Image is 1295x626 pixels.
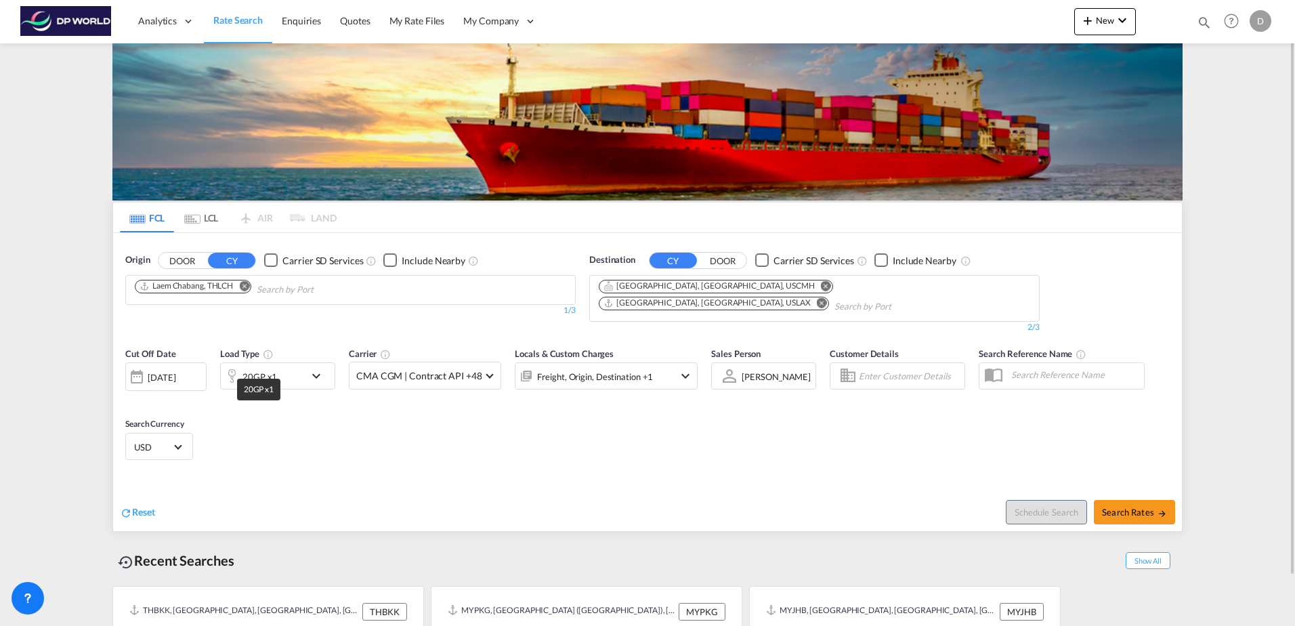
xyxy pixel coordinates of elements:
md-select: Select Currency: $ USDUnited States Dollar [133,437,186,457]
md-pagination-wrapper: Use the left and right arrow keys to navigate between tabs [120,203,337,232]
md-checkbox: Checkbox No Ink [264,253,363,268]
input: Search Reference Name [1004,364,1144,385]
md-icon: icon-information-outline [263,349,274,360]
div: Los Angeles, CA, USLAX [603,297,811,309]
md-icon: Unchecked: Ignores neighbouring ports when fetching rates.Checked : Includes neighbouring ports w... [468,255,479,266]
span: Analytics [138,14,177,28]
span: Show All [1126,552,1170,569]
img: c08ca190194411f088ed0f3ba295208c.png [20,6,112,37]
input: Chips input. [834,296,963,318]
button: CY [208,253,255,268]
md-tab-item: LCL [174,203,228,232]
span: Locals & Custom Charges [515,348,614,359]
div: Freight Origin Destination Factory Stuffingicon-chevron-down [515,362,698,390]
button: Note: By default Schedule search will only considerorigin ports, destination ports and cut off da... [1006,500,1087,524]
div: Carrier SD Services [282,254,363,268]
md-datepicker: Select [125,390,135,408]
div: D [1250,10,1271,32]
md-tab-item: FCL [120,203,174,232]
md-select: Sales Person: Diana Garcia [740,367,812,386]
div: THBKK, Bangkok, Thailand, South East Asia, Asia Pacific [129,603,359,621]
md-icon: icon-chevron-down [677,368,694,384]
span: Search Rates [1102,507,1167,518]
md-icon: The selected Trucker/Carrierwill be displayed in the rate results If the rates are from another f... [380,349,391,360]
div: Press delete to remove this chip. [603,280,818,292]
span: Search Reference Name [979,348,1086,359]
span: Enquiries [282,15,321,26]
span: My Company [463,14,519,28]
div: Columbus, OH, USCMH [603,280,815,292]
md-icon: icon-chevron-down [308,368,331,384]
md-icon: Unchecked: Search for CY (Container Yard) services for all selected carriers.Checked : Search for... [366,255,377,266]
md-icon: Unchecked: Ignores neighbouring ports when fetching rates.Checked : Includes neighbouring ports w... [960,255,971,266]
div: 20GP x1 [242,367,277,386]
md-checkbox: Checkbox No Ink [874,253,956,268]
div: Recent Searches [112,545,240,576]
span: My Rate Files [389,15,445,26]
span: New [1080,15,1130,26]
input: Chips input. [257,279,385,301]
md-icon: Your search will be saved by the below given name [1076,349,1086,360]
md-checkbox: Checkbox No Ink [383,253,465,268]
button: CY [650,253,697,268]
div: [DATE] [148,371,175,383]
span: Destination [589,253,635,267]
md-icon: icon-backup-restore [118,554,134,570]
div: THBKK [362,603,407,621]
div: icon-magnify [1197,15,1212,35]
div: 2/3 [589,322,1040,333]
md-chips-wrap: Chips container. Use arrow keys to select chips. [597,276,1032,318]
div: [PERSON_NAME] [742,371,811,382]
div: OriginDOOR CY Checkbox No InkUnchecked: Search for CY (Container Yard) services for all selected ... [113,233,1182,531]
md-icon: icon-refresh [120,507,132,519]
img: LCL+%26+FCL+BACKGROUND.png [112,43,1183,201]
div: Carrier SD Services [773,254,854,268]
div: MYJHB [1000,603,1044,621]
span: Customer Details [830,348,898,359]
div: Laem Chabang, THLCH [140,280,233,292]
span: Search Currency [125,419,184,429]
span: 20GP x1 [244,384,274,394]
div: 20GP x1icon-chevron-down [220,362,335,390]
md-icon: Unchecked: Search for CY (Container Yard) services for all selected carriers.Checked : Search for... [857,255,868,266]
button: Remove [808,297,828,311]
div: Help [1220,9,1250,34]
div: Press delete to remove this chip. [140,280,236,292]
input: Enter Customer Details [859,366,960,386]
span: Carrier [349,348,391,359]
div: icon-refreshReset [120,505,155,520]
button: DOOR [158,253,206,268]
button: DOOR [699,253,746,268]
div: [DATE] [125,362,207,391]
span: Load Type [220,348,274,359]
button: Remove [230,280,251,294]
span: Origin [125,253,150,267]
button: icon-plus 400-fgNewicon-chevron-down [1074,8,1136,35]
span: Help [1220,9,1243,33]
span: Rate Search [213,14,263,26]
div: Include Nearby [402,254,465,268]
button: Search Ratesicon-arrow-right [1094,500,1175,524]
span: Reset [132,506,155,518]
span: USD [134,441,172,453]
span: CMA CGM | Contract API +48 [356,369,482,383]
div: Press delete to remove this chip. [603,297,813,309]
md-icon: icon-chevron-down [1114,12,1130,28]
div: MYJHB, Johor Bahru, Malaysia, South East Asia, Asia Pacific [766,603,996,621]
md-chips-wrap: Chips container. Use arrow keys to select chips. [133,276,391,301]
button: Remove [812,280,832,294]
div: MYPKG, Port Klang (Pelabuhan Klang), Malaysia, South East Asia, Asia Pacific [448,603,675,621]
div: MYPKG [679,603,725,621]
div: Freight Origin Destination Factory Stuffing [537,367,653,386]
md-icon: icon-magnify [1197,15,1212,30]
div: 1/3 [125,305,576,316]
div: Include Nearby [893,254,956,268]
md-checkbox: Checkbox No Ink [755,253,854,268]
md-icon: icon-arrow-right [1158,509,1167,518]
md-icon: icon-plus 400-fg [1080,12,1096,28]
span: Quotes [340,15,370,26]
span: Cut Off Date [125,348,176,359]
span: Sales Person [711,348,761,359]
